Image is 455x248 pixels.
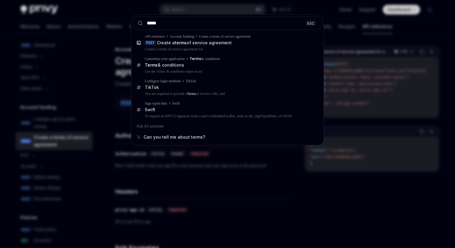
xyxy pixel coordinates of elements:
[157,40,232,46] div: Create a of service agreement
[145,34,165,39] div: API reference
[145,101,167,106] div: Sign typed data
[145,114,309,118] p: To request an EIP712 signature from a user's embedded wallet, send an eth_signTypedData_v4 JSON-
[172,101,180,106] div: Swift
[305,20,316,26] div: ESC
[190,56,201,61] b: Terms
[133,121,322,132] div: Ask AI assistant
[145,47,309,52] p: Creates a terms of service agreement for
[145,85,159,90] div: TikTok
[145,40,156,45] div: POST
[170,34,194,39] div: Account funding
[190,56,220,61] div: & conditions
[145,56,185,61] div: Customize your application
[187,92,196,96] b: Terms
[145,91,309,96] p: You are required to provide a of Service URL and
[145,62,184,68] div: & conditions
[186,79,196,83] div: TikTok
[144,134,205,140] span: Can you tell me about terms?
[145,69,309,74] p: Use the Terms & conditions input to set
[199,34,251,39] div: Create a terms of service agreement
[175,40,187,45] b: terms
[145,62,158,67] b: Terms
[145,107,155,112] div: Swift
[145,79,181,83] div: Configure login methods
